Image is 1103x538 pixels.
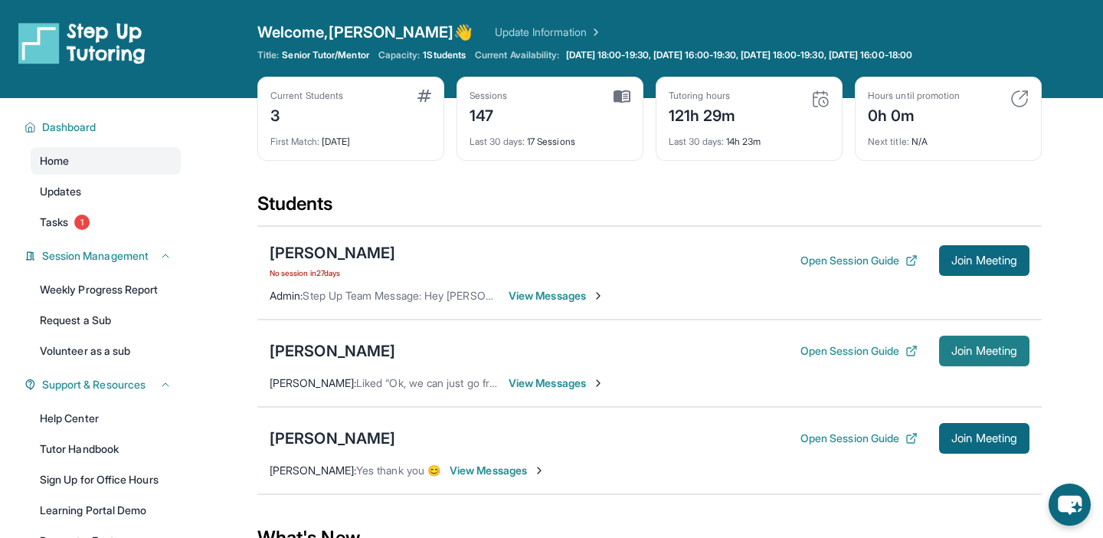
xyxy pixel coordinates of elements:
a: Help Center [31,405,181,432]
a: Updates [31,178,181,205]
span: Session Management [42,248,149,264]
span: Liked “Ok, we can just go from 2-2:30 [DATE] 🙂” [356,376,597,389]
span: [DATE] 18:00-19:30, [DATE] 16:00-19:30, [DATE] 18:00-19:30, [DATE] 16:00-18:00 [566,49,912,61]
span: Dashboard [42,120,97,135]
button: Session Management [36,248,172,264]
span: Current Availability: [475,49,559,61]
img: Chevron-Right [592,377,604,389]
button: Support & Resources [36,377,172,392]
div: [PERSON_NAME] [270,428,395,449]
span: [PERSON_NAME] : [270,376,356,389]
span: No session in 27 days [270,267,395,279]
div: 147 [470,102,508,126]
a: Learning Portal Demo [31,497,181,524]
span: View Messages [509,288,604,303]
div: Tutoring hours [669,90,736,102]
span: Last 30 days : [669,136,724,147]
button: Join Meeting [939,245,1029,276]
a: Update Information [495,25,602,40]
span: Welcome, [PERSON_NAME] 👋 [257,21,473,43]
div: [PERSON_NAME] [270,340,395,362]
button: Dashboard [36,120,172,135]
span: Title: [257,49,279,61]
img: Chevron-Right [592,290,604,302]
img: Chevron-Right [533,464,545,477]
span: View Messages [450,463,545,478]
span: Tasks [40,215,68,230]
img: card [811,90,830,108]
a: Request a Sub [31,307,181,334]
button: Join Meeting [939,423,1029,454]
a: Tasks1 [31,208,181,236]
div: 3 [270,102,343,126]
span: 1 Students [423,49,466,61]
a: Weekly Progress Report [31,276,181,303]
span: Join Meeting [951,346,1017,356]
div: 0h 0m [868,102,960,126]
span: First Match : [270,136,319,147]
div: [PERSON_NAME] [270,242,395,264]
span: [PERSON_NAME] : [270,464,356,477]
img: card [1010,90,1029,108]
span: Admin : [270,289,303,302]
div: Students [257,192,1042,225]
a: Home [31,147,181,175]
img: card [614,90,630,103]
span: 1 [74,215,90,230]
span: Support & Resources [42,377,146,392]
span: Updates [40,184,82,199]
a: [DATE] 18:00-19:30, [DATE] 16:00-19:30, [DATE] 18:00-19:30, [DATE] 16:00-18:00 [563,49,915,61]
a: Tutor Handbook [31,435,181,463]
img: Chevron Right [587,25,602,40]
span: Capacity: [378,49,421,61]
span: Home [40,153,69,169]
div: Current Students [270,90,343,102]
span: Join Meeting [951,434,1017,443]
span: Senior Tutor/Mentor [282,49,368,61]
button: Open Session Guide [800,431,918,446]
span: Next title : [868,136,909,147]
div: 14h 23m [669,126,830,148]
button: Join Meeting [939,336,1029,366]
span: Join Meeting [951,256,1017,265]
button: chat-button [1049,484,1091,526]
div: 121h 29m [669,102,736,126]
a: Sign Up for Office Hours [31,466,181,494]
img: logo [18,21,146,64]
button: Open Session Guide [800,253,918,268]
span: Yes thank you 😊 [356,464,440,477]
div: [DATE] [270,126,431,148]
img: card [417,90,431,102]
span: Last 30 days : [470,136,525,147]
button: Open Session Guide [800,343,918,359]
div: N/A [868,126,1029,148]
div: Sessions [470,90,508,102]
div: Hours until promotion [868,90,960,102]
div: 17 Sessions [470,126,630,148]
a: Volunteer as a sub [31,337,181,365]
span: View Messages [509,376,604,391]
